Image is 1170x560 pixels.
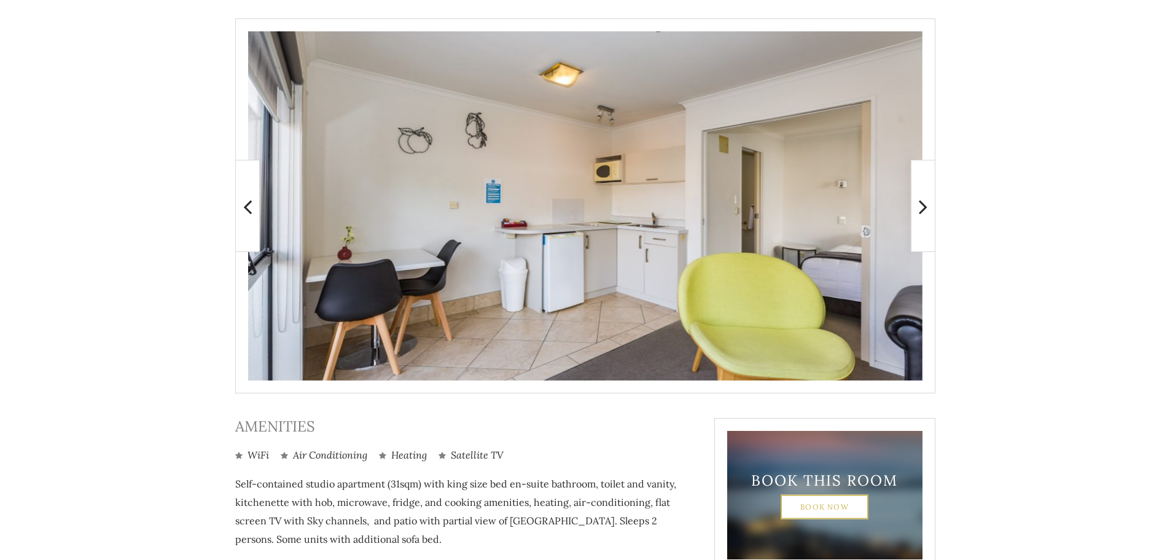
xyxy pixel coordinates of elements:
[235,448,269,462] li: WiFi
[439,448,504,462] li: Satellite TV
[749,471,901,489] h3: Book This Room
[379,448,427,462] li: Heating
[281,448,367,462] li: Air Conditioning
[235,418,696,436] h3: Amenities
[781,494,868,519] a: Book Now
[235,475,696,548] p: Self-contained studio apartment (31sqm) with king size bed en-suite bathroom, toilet and vanity, ...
